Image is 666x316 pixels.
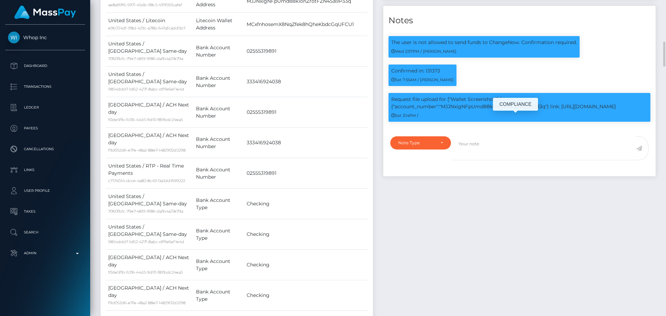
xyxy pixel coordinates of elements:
img: MassPay Logo [14,6,76,19]
td: 02555319891 [244,158,368,189]
p: Confirmed in: 131373 [391,67,454,75]
a: Links [5,161,85,179]
p: Dashboard [8,61,82,71]
a: Ledger [5,99,85,116]
td: [GEOGRAPHIC_DATA] / ACH Next day [106,280,194,311]
p: User Profile [8,186,82,196]
td: MCxfnhosemX8NqZfek8hQheKbdcGqUFCU1 [244,13,368,36]
small: 7060fbfc-79e7-4819-9f86-dafb4a37e79a [108,56,183,61]
small: c7174034-dcce-4a83-8c49-0a3dd1699222 [108,178,185,183]
button: Note Type [390,136,451,150]
p: Admin [8,248,82,258]
a: Dashboard [5,57,85,75]
p: Search [8,227,82,238]
p: Taxes [8,206,82,217]
td: Bank Account Type [194,219,244,250]
td: United States / RTP - Real Time Payments [106,158,194,189]
td: Bank Account Number [194,128,244,158]
td: Bank Account Type [194,250,244,280]
small: f0de5ffb-fc06-44d3-9d10-f81fbdc24ea5 [108,117,183,122]
small: Sat 3:14PM / [391,113,418,118]
td: Litecoin Wallet Address [194,13,244,36]
td: Bank Account Number [194,158,244,189]
td: 333416924038 [244,67,368,97]
small: Wed 2:07PM / [PERSON_NAME] [391,49,456,54]
a: Admin [5,245,85,262]
td: Checking [244,219,368,250]
a: Taxes [5,203,85,220]
p: Payees [8,123,82,134]
a: Transactions [5,78,85,95]
h4: Notes [388,15,650,27]
td: Bank Account Number [194,97,244,128]
p: Links [8,165,82,175]
small: f0de5ffb-fc06-44d3-9d10-f81fbdc24ea5 [108,270,183,275]
td: Checking [244,280,368,311]
small: ae8a99f6-5971-45db-98c3-41f9593cafef [108,2,182,7]
td: [GEOGRAPHIC_DATA] / ACH Next day [106,128,194,158]
td: Bank Account Type [194,280,244,311]
a: Cancellations [5,140,85,158]
td: United States / [GEOGRAPHIC_DATA] Same-day [106,67,194,97]
p: Transactions [8,82,82,92]
small: 7060fbfc-79e7-4819-9f86-dafb4a37e79a [108,209,183,214]
td: United States / [GEOGRAPHIC_DATA] Same-day [106,189,194,219]
small: 9854ddd7-1d62-427f-8abc-dfffe6ef1e4d [108,87,184,92]
td: 333416924038 [244,128,368,158]
td: United States / Litecoin [106,13,194,36]
td: Bank Account Number [194,36,244,67]
span: Whop Inc [5,34,85,41]
td: Checking [244,250,368,280]
td: United States / [GEOGRAPHIC_DATA] Same-day [106,36,194,67]
td: Bank Account Type [194,189,244,219]
div: Note Type [398,140,435,146]
small: f9d052d6-e7fe-48a2-88e7-1482902d3298 [108,300,186,305]
img: Whop Inc [8,32,20,43]
td: United States / [GEOGRAPHIC_DATA] Same-day [106,219,194,250]
a: Payees [5,120,85,137]
small: 9854ddd7-1d62-427f-8abc-dfffe6ef1e4d [108,239,184,244]
p: Cancellations [8,144,82,154]
small: f9d052d6-e7fe-48a2-88e7-1482902d3298 [108,148,186,153]
td: Bank Account Number [194,67,244,97]
small: e9b724df-1f8d-429c-a78b-647afcadd5b7 [108,26,185,31]
p: The user is not allowed to send funds to ChangeNow. Confirmation required. [391,39,577,46]
small: Sat 7:55AM / [PERSON_NAME] [391,77,454,82]
p: Ledger [8,102,82,113]
td: [GEOGRAPHIC_DATA] / ACH Next day [106,97,194,128]
a: Search [5,224,85,241]
td: [GEOGRAPHIC_DATA] / ACH Next day [106,250,194,280]
td: 02555319891 [244,97,368,128]
td: 02555319891 [244,36,368,67]
a: User Profile [5,182,85,199]
div: COMPLIANCE [493,98,538,111]
p: Request file upload for ["Wallet Screenshot"] / {"account_number":"MJJNxigNFpUmd88k1onZrotFZN4Sa9... [391,96,648,110]
td: Checking [244,189,368,219]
